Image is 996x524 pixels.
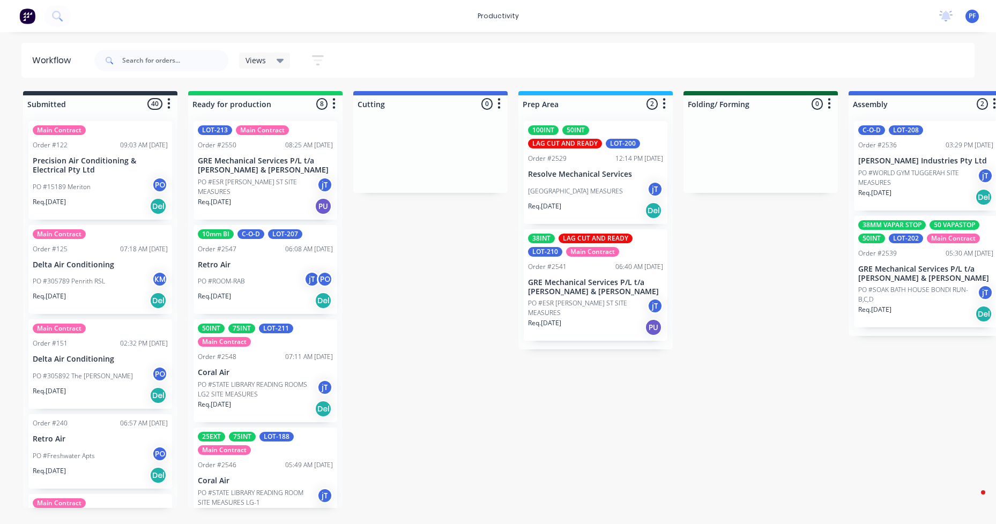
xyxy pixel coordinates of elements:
[285,140,333,150] div: 08:25 AM [DATE]
[946,140,993,150] div: 03:29 PM [DATE]
[960,488,985,513] iframe: Intercom live chat
[33,229,86,239] div: Main Contract
[33,260,168,270] p: Delta Air Conditioning
[528,154,567,163] div: Order #2529
[528,139,602,148] div: LAG CUT AND READY
[969,11,976,21] span: PF
[889,125,923,135] div: LOT-208
[198,476,333,485] p: Coral Air
[528,278,663,296] p: GRE Mechanical Services P/L t/a [PERSON_NAME] & [PERSON_NAME]
[198,352,236,362] div: Order #2548
[858,265,993,283] p: GRE Mechanical Services P/L t/a [PERSON_NAME] & [PERSON_NAME]
[315,292,332,309] div: Del
[120,140,168,150] div: 09:03 AM [DATE]
[122,50,228,71] input: Search for orders...
[285,352,333,362] div: 07:11 AM [DATE]
[198,488,317,507] p: PO #STATE LIBRARY READING ROOM SITE MEASURES LG-1
[120,418,168,428] div: 06:57 AM [DATE]
[259,324,293,333] div: LOT-211
[33,140,68,150] div: Order #122
[33,418,68,428] div: Order #240
[198,276,245,286] p: PO #ROOM-RAB
[317,271,333,287] div: PO
[315,198,332,215] div: PU
[930,220,979,230] div: 50 VAPASTOP
[858,249,897,258] div: Order #2539
[194,319,337,422] div: 50INT75INTLOT-211Main ContractOrder #254807:11 AM [DATE]Coral AirPO #STATE LIBRARY READING ROOMS ...
[858,234,885,243] div: 50INT
[198,337,251,347] div: Main Contract
[33,435,168,444] p: Retro Air
[150,292,167,309] div: Del
[647,181,663,197] div: jT
[528,318,561,328] p: Req. [DATE]
[858,305,891,315] p: Req. [DATE]
[198,177,317,197] p: PO #ESR [PERSON_NAME] ST SITE MEASURES
[33,276,105,286] p: PO #305789 Penrith RSL
[647,298,663,314] div: jT
[152,446,168,462] div: PO
[28,121,172,220] div: Main ContractOrder #12209:03 AM [DATE]Precision Air Conditioning & Electrical Pty LtdPO #15189 Me...
[246,55,266,66] span: Views
[528,125,559,135] div: 100INT
[120,339,168,348] div: 02:32 PM [DATE]
[194,121,337,220] div: LOT-213Main ContractOrder #255008:25 AM [DATE]GRE Mechanical Services P/L t/a [PERSON_NAME] & [PE...
[606,139,640,148] div: LOT-200
[120,244,168,254] div: 07:18 AM [DATE]
[615,154,663,163] div: 12:14 PM [DATE]
[315,400,332,417] div: Del
[285,460,333,470] div: 05:49 AM [DATE]
[194,225,337,315] div: 10mm BIC-O-DLOT-207Order #254706:08 AM [DATE]Retro AirPO #ROOM-RABjTPOReq.[DATE]Del
[28,319,172,409] div: Main ContractOrder #15102:32 PM [DATE]Delta Air ConditioningPO #305892 The [PERSON_NAME]POReq.[DA...
[32,54,76,67] div: Workflow
[236,125,289,135] div: Main Contract
[645,202,662,219] div: Del
[33,156,168,175] p: Precision Air Conditioning & Electrical Pty Ltd
[152,366,168,382] div: PO
[198,125,232,135] div: LOT-213
[198,291,231,301] p: Req. [DATE]
[562,125,589,135] div: 50INT
[33,125,86,135] div: Main Contract
[198,260,333,270] p: Retro Air
[33,291,66,301] p: Req. [DATE]
[566,247,619,257] div: Main Contract
[228,324,255,333] div: 75INT
[528,234,555,243] div: 38INT
[317,379,333,395] div: jT
[150,387,167,404] div: Del
[975,189,992,206] div: Del
[33,324,86,333] div: Main Contract
[858,156,993,166] p: [PERSON_NAME] Industries Pty Ltd
[524,121,667,224] div: 100INT50INTLAG CUT AND READYLOT-200Order #252912:14 PM [DATE]Resolve Mechanical Services[GEOGRAPH...
[268,229,302,239] div: LOT-207
[858,220,926,230] div: 38MM VAPAR STOP
[33,386,66,396] p: Req. [DATE]
[889,234,923,243] div: LOT-202
[528,170,663,179] p: Resolve Mechanical Services
[198,197,231,207] p: Req. [DATE]
[858,140,897,150] div: Order #2536
[317,488,333,504] div: jT
[946,249,993,258] div: 05:30 AM [DATE]
[528,186,623,196] p: [GEOGRAPHIC_DATA] MEASURES
[858,188,891,198] p: Req. [DATE]
[198,432,225,441] div: 25EXT
[198,445,251,455] div: Main Contract
[150,467,167,484] div: Del
[858,125,885,135] div: C-O-D
[285,244,333,254] div: 06:08 AM [DATE]
[198,244,236,254] div: Order #2547
[237,229,264,239] div: C-O-D
[524,229,667,341] div: 38INTLAG CUT AND READYLOT-210Main ContractOrder #254106:40 AM [DATE]GRE Mechanical Services P/L t...
[198,400,231,409] p: Req. [DATE]
[33,339,68,348] div: Order #151
[28,225,172,315] div: Main ContractOrder #12507:18 AM [DATE]Delta Air ConditioningPO #305789 Penrith RSLKMReq.[DATE]Del
[198,140,236,150] div: Order #2550
[858,168,977,188] p: PO #WORLD GYM TUGGERAH SITE MEASURES
[33,451,95,461] p: PO #Freshwater Apts
[198,156,333,175] p: GRE Mechanical Services P/L t/a [PERSON_NAME] & [PERSON_NAME]
[645,319,662,336] div: PU
[317,177,333,193] div: jT
[304,271,320,287] div: jT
